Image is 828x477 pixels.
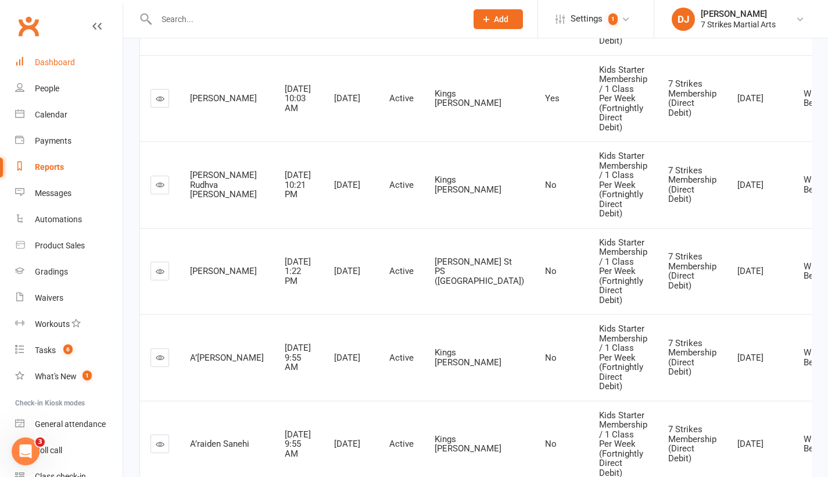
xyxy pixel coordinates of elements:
span: Kings [PERSON_NAME] [435,88,501,109]
span: 7 Strikes Membership (Direct Debit) [668,424,716,464]
span: 7 Strikes Membership (Direct Debit) [668,338,716,378]
span: 1 [608,13,618,25]
div: General attendance [35,419,106,429]
iframe: Intercom live chat [12,437,40,465]
a: Calendar [15,102,123,128]
span: [DATE] [334,180,360,190]
div: Calendar [35,110,67,119]
span: White Belt [804,347,826,368]
a: Reports [15,154,123,180]
span: Kids Starter Membership / 1 Class Per Week (Fortnightly Direct Debit) [599,323,647,391]
span: [PERSON_NAME] St PS ([GEOGRAPHIC_DATA]) [435,257,524,286]
span: [DATE] [334,93,360,104]
span: White Belt [804,175,826,195]
a: Workouts [15,311,123,337]
a: Tasks 6 [15,337,123,364]
a: People [15,76,123,102]
a: Dashboard [15,49,123,76]
span: Active [389,353,414,363]
span: White Belt [804,434,826,454]
a: What's New1 [15,364,123,390]
span: [DATE] 10:21 PM [285,170,311,200]
div: [PERSON_NAME] [701,9,776,19]
span: Active [389,180,414,190]
input: Search... [153,11,458,27]
div: Dashboard [35,58,75,67]
span: [DATE] [334,439,360,449]
div: Reports [35,162,64,172]
div: DJ [672,8,695,31]
div: Product Sales [35,241,85,250]
span: [DATE] 1:22 PM [285,257,311,286]
span: [DATE] [737,353,764,363]
div: Roll call [35,446,62,455]
a: Gradings [15,259,123,285]
span: 3 [35,437,45,447]
div: Gradings [35,267,68,276]
div: Payments [35,136,71,145]
div: Waivers [35,293,63,302]
a: Automations [15,207,123,233]
span: No [545,266,557,276]
div: Workouts [35,319,70,329]
span: [DATE] [737,93,764,104]
span: [PERSON_NAME] [190,93,257,104]
span: [DATE] 9:55 AM [285,343,311,372]
span: 7 Strikes Membership (Direct Debit) [668,251,716,291]
a: Messages [15,180,123,207]
span: Add [494,15,508,24]
div: 7 Strikes Martial Arts [701,19,776,30]
span: White Belt [804,261,826,282]
span: [PERSON_NAME] Rudhva [PERSON_NAME] [190,170,257,200]
span: [DATE] [737,266,764,276]
span: [DATE] [334,353,360,363]
span: [DATE] [737,439,764,449]
span: Kings [PERSON_NAME] [435,347,501,368]
span: [DATE] 10:03 AM [285,84,311,113]
span: A’raiden Sanehi [190,439,249,449]
span: [DATE] 9:55 AM [285,429,311,459]
span: Kings [PERSON_NAME] [435,175,501,195]
div: Automations [35,215,82,224]
div: Messages [35,188,71,198]
span: White Belt [804,88,826,109]
a: Clubworx [14,12,43,41]
span: Kids Starter Membership / 1 Class Per Week (Fortnightly Direct Debit) [599,237,647,305]
a: Product Sales [15,233,123,259]
a: Roll call [15,437,123,464]
span: 7 Strikes Membership (Direct Debit) [668,165,716,205]
span: Active [389,266,414,276]
button: Add [474,9,523,29]
div: Tasks [35,346,56,355]
span: Settings [571,6,603,32]
span: Active [389,439,414,449]
span: Kings [PERSON_NAME] [435,434,501,454]
span: 1 [83,371,92,380]
div: What's New [35,372,77,381]
span: Active [389,93,414,104]
span: [DATE] [737,180,764,190]
a: Payments [15,128,123,154]
span: [DATE] [334,266,360,276]
span: 6 [63,344,73,354]
span: Kids Starter Membership / 1 Class Per Week (Fortnightly Direct Debit) [599,151,647,219]
a: Waivers [15,285,123,311]
span: Kids Starter Membership / 1 Class Per Week (Fortnightly Direct Debit) [599,65,647,133]
span: 7 Strikes Membership (Direct Debit) [668,79,716,118]
span: Yes [545,93,560,104]
span: A’[PERSON_NAME] [190,353,264,363]
span: No [545,353,557,363]
span: [PERSON_NAME] [190,266,257,276]
span: No [545,439,557,449]
a: General attendance kiosk mode [15,411,123,437]
span: No [545,180,557,190]
div: People [35,84,59,93]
